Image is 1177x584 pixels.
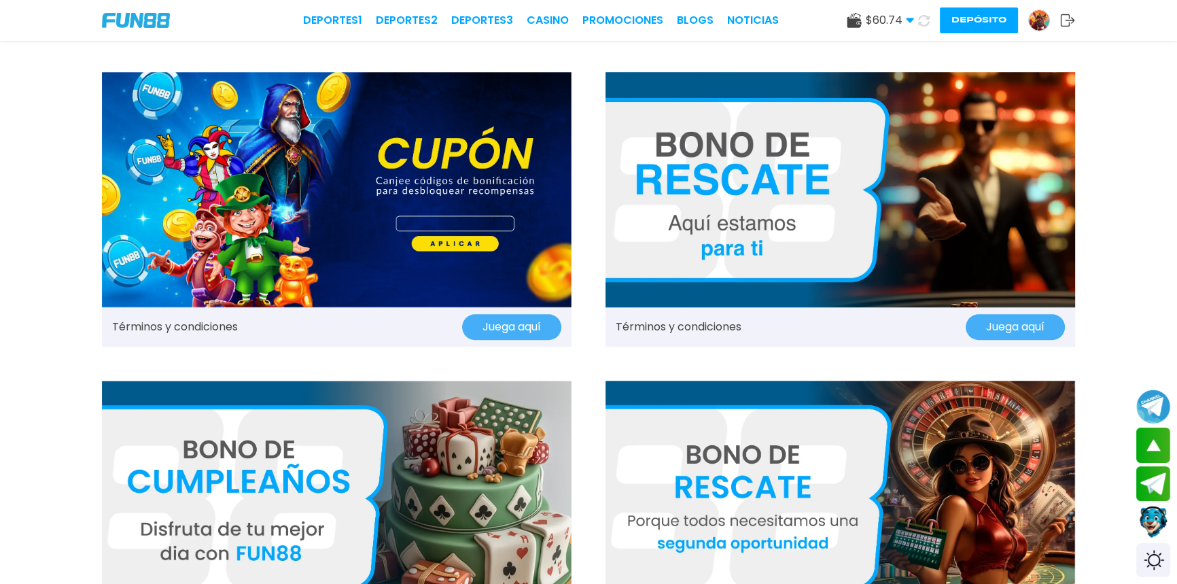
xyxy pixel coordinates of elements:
button: Join telegram channel [1136,389,1170,424]
button: Contact customer service [1136,504,1170,540]
a: Deportes3 [451,12,513,29]
button: Juega aquí [462,314,561,340]
a: CASINO [527,12,569,29]
a: Avatar [1028,10,1060,31]
a: Términos y condiciones [112,319,238,335]
button: Depósito [940,7,1018,33]
a: Deportes1 [303,12,362,29]
button: Join telegram [1136,466,1170,502]
span: $ 60.74 [866,12,914,29]
a: BLOGS [677,12,714,29]
a: NOTICIAS [727,12,779,29]
img: Company Logo [102,13,170,28]
img: Promo Banner [605,72,1075,307]
div: Switch theme [1136,543,1170,577]
img: Promo Banner [102,72,572,307]
a: Promociones [582,12,663,29]
button: scroll up [1136,428,1170,463]
button: Juega aquí [966,314,1065,340]
img: Avatar [1029,10,1049,31]
a: Términos y condiciones [616,319,741,335]
a: Deportes2 [376,12,438,29]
